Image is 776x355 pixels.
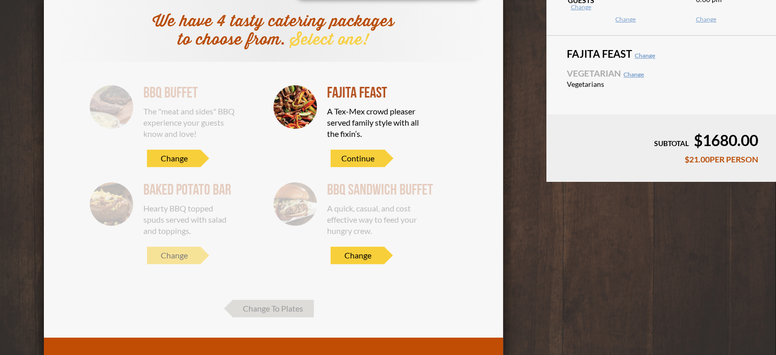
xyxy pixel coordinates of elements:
span: Select one! [290,30,369,50]
span: SUBTOTAL [654,139,689,148]
div: Baked Potato Bar [143,182,258,198]
img: Fajita Feast [273,85,317,129]
div: A quick, casual, and cost effective way to feed your hungry crew. [327,203,419,236]
span: Change To Plates [233,300,314,317]
span: Vegetarians [567,81,656,88]
div: $21.00 PER PERSON [564,155,758,163]
div: A Tex-Mex crowd pleaser served family style with all the fixin’s. [327,106,419,139]
img: BBQ Buffet [90,85,134,129]
span: Vegetarian [567,69,756,78]
img: Baked Potato Bar [90,182,134,226]
div: Fajita Feast [327,85,441,101]
a: Change [696,16,764,22]
span: Continue [331,150,385,167]
div: $1680.00 [564,132,758,148]
span: Change [147,150,201,167]
img: BBQ SANDWICH BUFFET [273,182,317,226]
span: Change [331,247,384,264]
div: We have 4 tasty catering packages to choose from. [146,13,401,50]
a: Change [635,52,655,59]
div: BBQ Buffet [143,85,258,101]
a: Change [546,4,615,10]
span: Change [147,247,201,264]
a: Change [615,16,683,22]
span: Fajita Feast [567,49,756,59]
div: Hearty BBQ topped spuds served with salad and toppings. [143,203,235,236]
a: Change [623,70,644,78]
div: The "meat and sides" BBQ experience your guests know and love! [143,106,235,139]
div: BBQ SANDWICH BUFFET [327,182,441,198]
